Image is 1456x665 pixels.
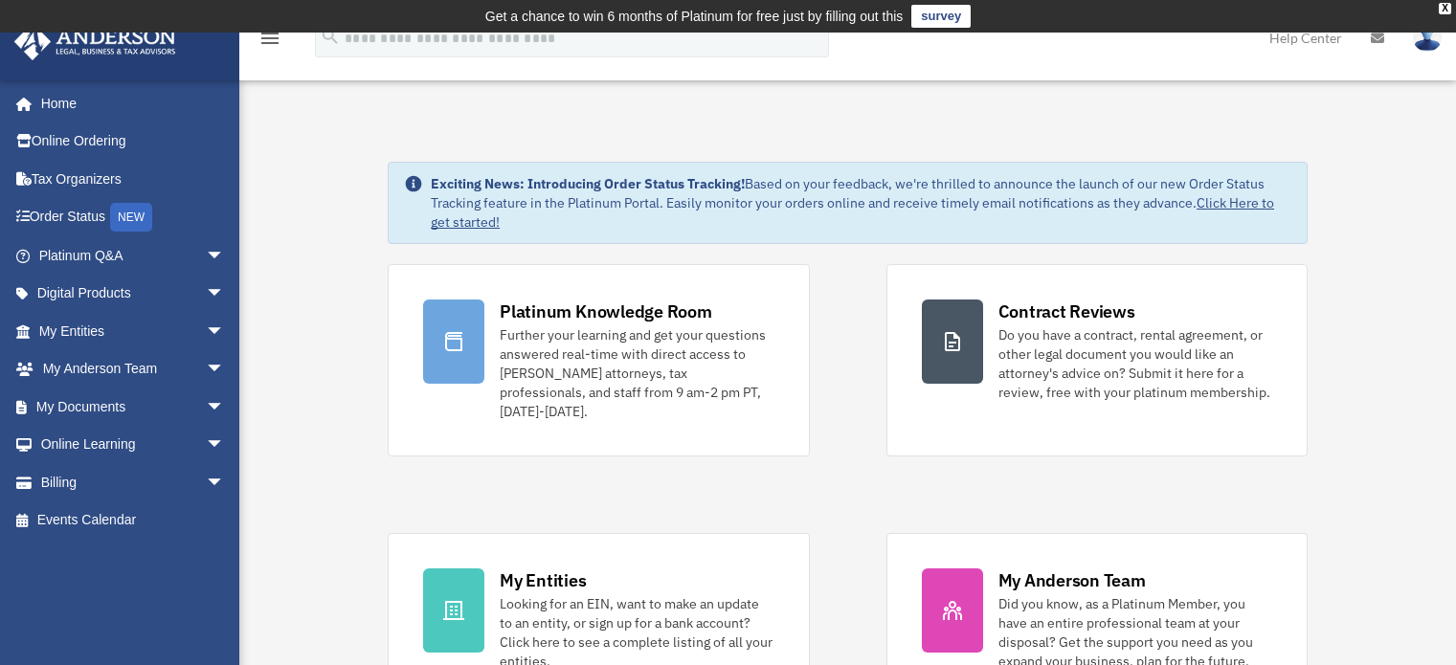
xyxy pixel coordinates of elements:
div: My Entities [500,568,586,592]
div: NEW [110,203,152,232]
a: Platinum Knowledge Room Further your learning and get your questions answered real-time with dire... [388,264,809,456]
span: arrow_drop_down [206,426,244,465]
a: menu [258,33,281,50]
a: Online Ordering [13,122,254,161]
a: Home [13,84,244,122]
a: Click Here to get started! [431,194,1274,231]
a: Contract Reviews Do you have a contract, rental agreement, or other legal document you would like... [886,264,1308,456]
div: My Anderson Team [998,568,1146,592]
a: Platinum Q&Aarrow_drop_down [13,236,254,275]
a: Order StatusNEW [13,198,254,237]
i: search [320,26,341,47]
a: My Entitiesarrow_drop_down [13,312,254,350]
img: Anderson Advisors Platinum Portal [9,23,182,60]
span: arrow_drop_down [206,350,244,389]
div: Based on your feedback, we're thrilled to announce the launch of our new Order Status Tracking fe... [431,174,1291,232]
i: menu [258,27,281,50]
a: Digital Productsarrow_drop_down [13,275,254,313]
span: arrow_drop_down [206,463,244,502]
span: arrow_drop_down [206,388,244,427]
div: Further your learning and get your questions answered real-time with direct access to [PERSON_NAM... [500,325,773,421]
a: My Anderson Teamarrow_drop_down [13,350,254,388]
a: My Documentsarrow_drop_down [13,388,254,426]
a: Events Calendar [13,501,254,540]
a: Billingarrow_drop_down [13,463,254,501]
a: Online Learningarrow_drop_down [13,426,254,464]
div: Contract Reviews [998,299,1135,323]
a: survey [911,5,971,28]
div: Do you have a contract, rental agreement, or other legal document you would like an attorney's ad... [998,325,1272,402]
div: Get a chance to win 6 months of Platinum for free just by filling out this [485,5,904,28]
span: arrow_drop_down [206,275,244,314]
img: User Pic [1413,24,1442,52]
a: Tax Organizers [13,160,254,198]
div: close [1439,3,1451,14]
strong: Exciting News: Introducing Order Status Tracking! [431,175,745,192]
div: Platinum Knowledge Room [500,299,712,323]
span: arrow_drop_down [206,236,244,276]
span: arrow_drop_down [206,312,244,351]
